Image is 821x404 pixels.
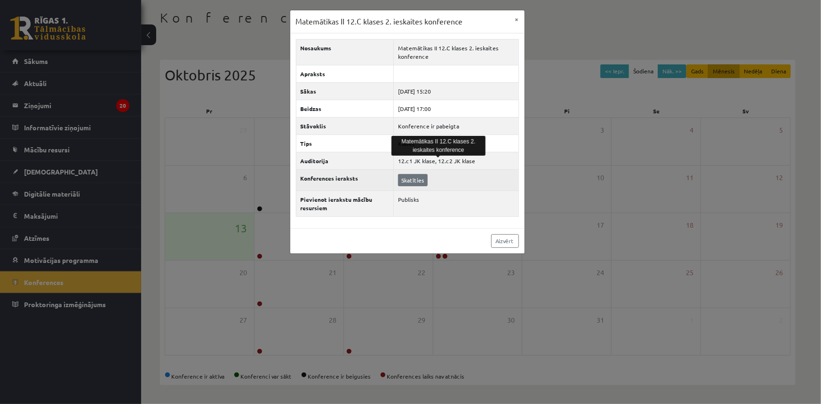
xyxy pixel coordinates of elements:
th: Konferences ieraksts [296,169,394,190]
th: Stāvoklis [296,117,394,135]
th: Tips [296,135,394,152]
a: Aizvērt [491,234,519,248]
button: × [510,10,525,28]
td: Publisks [394,190,518,216]
th: Sākas [296,82,394,100]
th: Pievienot ierakstu mācību resursiem [296,190,394,216]
th: Apraksts [296,65,394,82]
div: Matemātikas II 12.C klases 2. ieskaites konference [391,136,486,156]
h3: Matemātikas II 12.C klases 2. ieskaites konference [296,16,463,27]
td: 12.c1 JK klase, 12.c2 JK klase [394,152,518,169]
th: Nosaukums [296,39,394,65]
td: [DATE] 15:20 [394,82,518,100]
td: Matemātikas II 12.C klases 2. ieskaites konference [394,39,518,65]
td: [DATE] 17:00 [394,100,518,117]
td: Konference ir pabeigta [394,117,518,135]
th: Beidzas [296,100,394,117]
th: Auditorija [296,152,394,169]
a: Skatīties [398,174,428,186]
